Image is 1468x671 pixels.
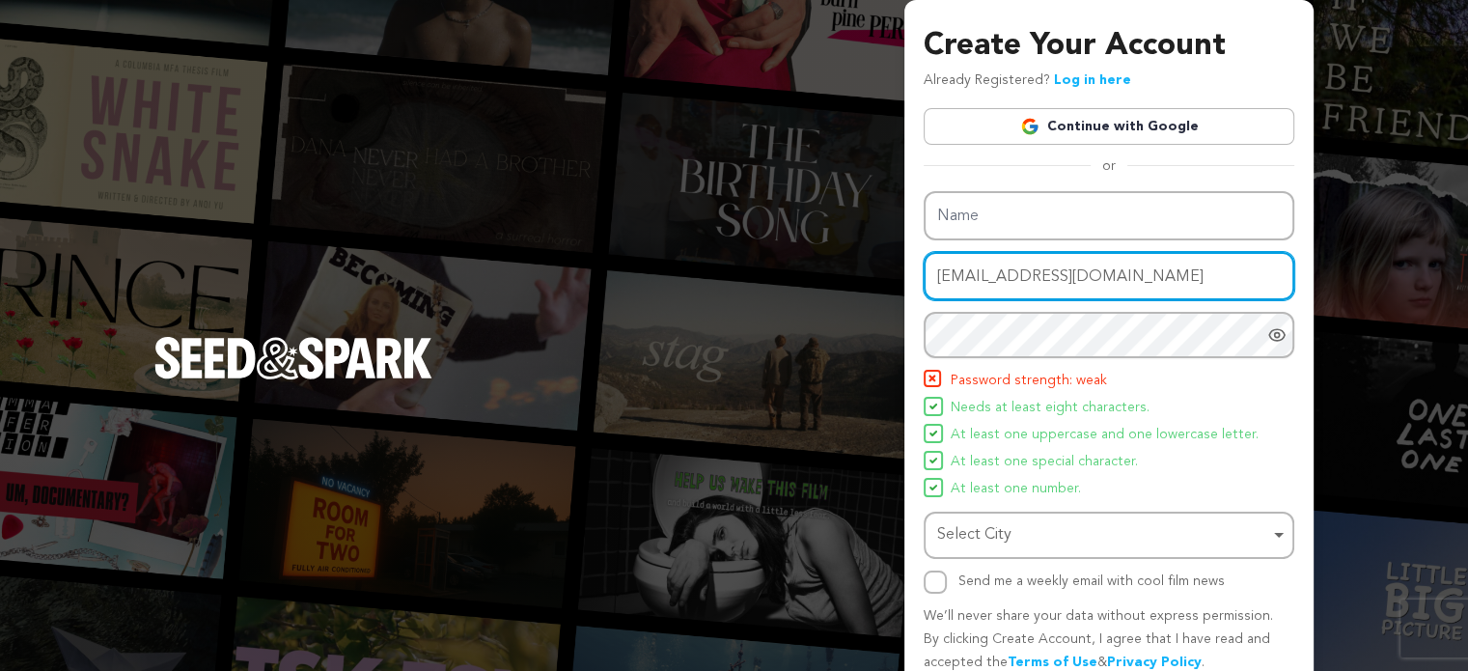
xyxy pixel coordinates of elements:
[1054,73,1131,87] a: Log in here
[1091,156,1127,176] span: or
[929,484,937,491] img: Seed&Spark Icon
[154,337,432,418] a: Seed&Spark Homepage
[1020,117,1039,136] img: Google logo
[937,521,1269,549] div: Select City
[929,457,937,464] img: Seed&Spark Icon
[1267,325,1287,345] a: Show password as plain text. Warning: this will display your password on the screen.
[951,397,1149,420] span: Needs at least eight characters.
[1008,656,1097,669] a: Terms of Use
[951,424,1259,447] span: At least one uppercase and one lowercase letter.
[924,191,1294,240] input: Name
[951,451,1138,474] span: At least one special character.
[924,252,1294,301] input: Email address
[951,370,1107,393] span: Password strength: weak
[924,23,1294,70] h3: Create Your Account
[929,403,937,410] img: Seed&Spark Icon
[154,337,432,379] img: Seed&Spark Logo
[958,574,1225,588] label: Send me a weekly email with cool film news
[924,70,1131,93] p: Already Registered?
[926,372,939,385] img: Seed&Spark Icon
[929,430,937,437] img: Seed&Spark Icon
[951,478,1081,501] span: At least one number.
[924,108,1294,145] a: Continue with Google
[1107,656,1202,669] a: Privacy Policy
